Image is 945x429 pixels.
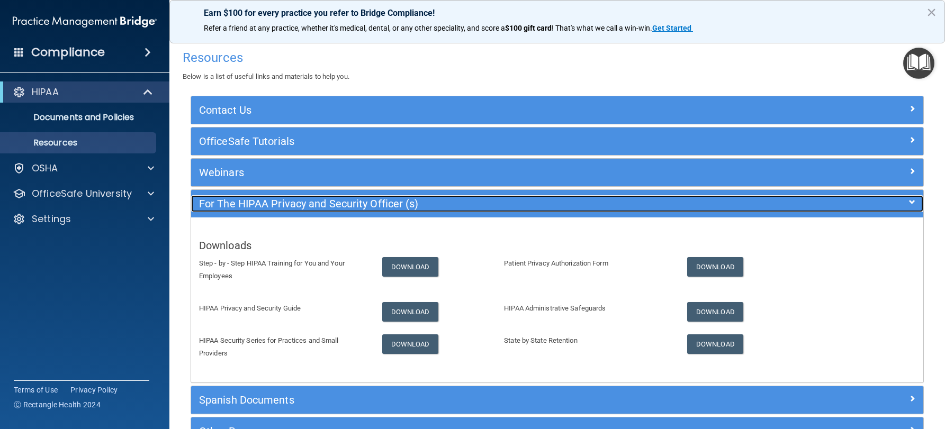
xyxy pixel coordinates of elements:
[552,24,652,32] span: ! That's what we call a win-win.
[199,302,366,315] p: HIPAA Privacy and Security Guide
[926,4,937,21] button: Close
[505,24,552,32] strong: $100 gift card
[199,135,732,147] h5: OfficeSafe Tutorials
[204,8,911,18] p: Earn $100 for every practice you refer to Bridge Compliance!
[903,48,934,79] button: Open Resource Center
[504,257,671,270] p: Patient Privacy Authorization Form
[199,334,366,360] p: HIPAA Security Series for Practices and Small Providers
[199,257,366,282] p: Step - by - Step HIPAA Training for You and Your Employees
[13,213,154,225] a: Settings
[504,302,671,315] p: HIPAA Administrative Safeguards
[652,24,693,32] a: Get Started
[183,51,932,65] h4: Resources
[14,399,101,410] span: Ⓒ Rectangle Health 2024
[7,138,151,148] p: Resources
[382,257,438,277] a: Download
[199,240,915,251] h5: Downloads
[504,334,671,347] p: State by State Retention
[382,334,438,354] a: Download
[13,162,154,175] a: OSHA
[382,302,438,322] a: Download
[687,257,743,277] a: Download
[32,162,58,175] p: OSHA
[32,213,71,225] p: Settings
[13,187,154,200] a: OfficeSafe University
[70,385,118,395] a: Privacy Policy
[199,102,915,118] a: Contact Us
[7,112,151,123] p: Documents and Policies
[204,24,505,32] span: Refer a friend at any practice, whether it's medical, dental, or any other speciality, and score a
[199,133,915,150] a: OfficeSafe Tutorials
[31,45,105,60] h4: Compliance
[32,86,59,98] p: HIPAA
[199,104,732,116] h5: Contact Us
[687,334,743,354] a: Download
[199,167,732,178] h5: Webinars
[13,11,157,32] img: PMB logo
[32,187,132,200] p: OfficeSafe University
[199,164,915,181] a: Webinars
[199,198,732,209] h5: For The HIPAA Privacy and Security Officer (s)
[687,302,743,322] a: Download
[199,391,915,408] a: Spanish Documents
[13,86,154,98] a: HIPAA
[199,394,732,406] h5: Spanish Documents
[652,24,691,32] strong: Get Started
[183,72,349,80] span: Below is a list of useful links and materials to help you.
[199,195,915,212] a: For The HIPAA Privacy and Security Officer (s)
[14,385,58,395] a: Terms of Use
